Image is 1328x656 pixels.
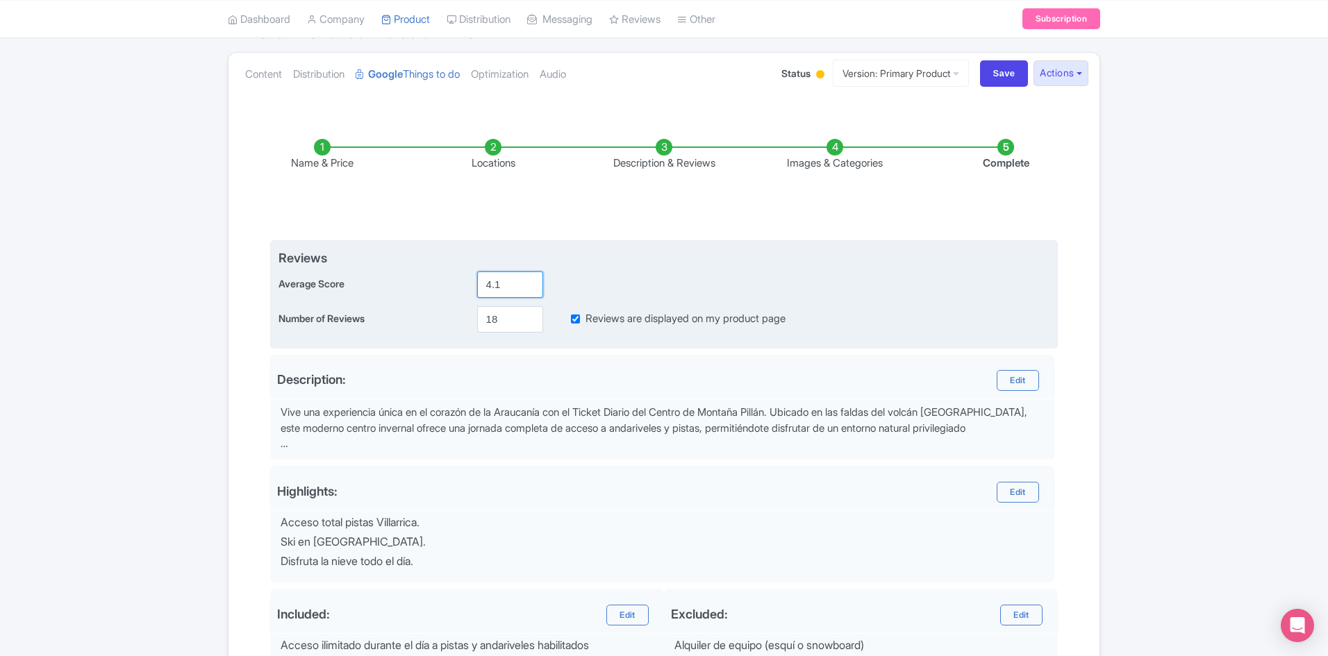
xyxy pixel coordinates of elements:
a: Optimization [471,53,529,96]
li: Name & Price [237,139,408,171]
button: Actions [1034,60,1088,86]
div: Alquiler de equipo (esquí o snowboard) [674,639,1050,652]
span: Average Score [279,278,345,289]
span: Ticket Diario: Centro de ski Pillán [244,22,485,42]
a: Edit [997,370,1038,391]
li: Locations [408,139,579,171]
a: GoogleThings to do [356,53,460,96]
li: Description & Reviews [579,139,749,171]
a: Edit [606,605,648,625]
div: Vive una experiencia única en el corazón de la Araucanía con el Ticket Diario del Centro de Monta... [281,405,1047,452]
div: Included: [277,607,330,621]
strong: Google [368,67,403,83]
a: Subscription [1022,8,1100,29]
span: Reviews [279,249,1049,267]
div: Acceso total pistas Villarrica. [281,516,1047,529]
a: Content [245,53,282,96]
span: Description: [277,372,346,387]
div: Highlights: [277,484,338,498]
div: Disfruta la nieve todo el día. [281,555,1047,568]
a: Distribution [293,53,345,96]
div: Building [813,65,827,86]
li: Images & Categories [749,139,920,171]
label: Reviews are displayed on my product page [586,311,786,327]
span: Status [781,66,811,81]
div: Acceso ilimitado durante el día a pistas y andariveles habilitados [281,639,656,652]
input: Save [980,60,1029,87]
div: Open Intercom Messenger [1281,609,1314,642]
a: Edit [997,482,1038,503]
li: Complete [920,139,1091,171]
div: Ski en [GEOGRAPHIC_DATA]. [281,536,1047,548]
span: Number of Reviews [279,312,365,324]
a: Audio [540,53,566,96]
a: Version: Primary Product [833,60,969,87]
a: Edit [1000,605,1042,625]
div: Excluded: [671,607,728,621]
